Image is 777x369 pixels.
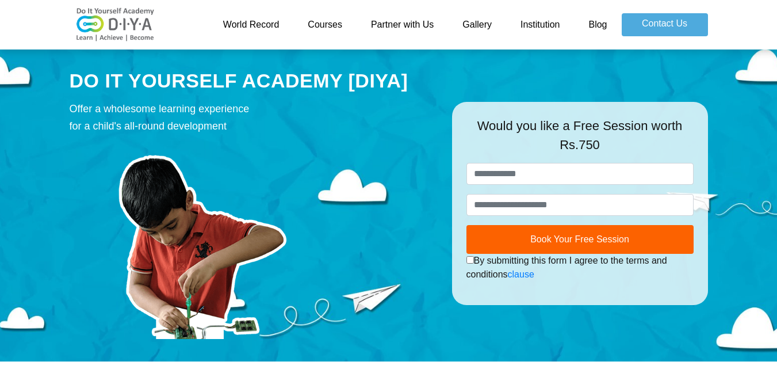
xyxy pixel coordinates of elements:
span: Book Your Free Session [530,234,629,244]
a: World Record [209,13,294,36]
button: Book Your Free Session [466,225,694,254]
div: DO IT YOURSELF ACADEMY [DIYA] [70,67,435,95]
a: Partner with Us [357,13,448,36]
a: Contact Us [622,13,708,36]
a: clause [508,269,534,279]
a: Blog [574,13,621,36]
a: Institution [506,13,574,36]
img: logo-v2.png [70,7,162,42]
a: Courses [293,13,357,36]
div: Would you like a Free Session worth Rs.750 [466,116,694,163]
img: course-prod.png [70,140,334,339]
div: By submitting this form I agree to the terms and conditions [466,254,694,281]
div: Offer a wholesome learning experience for a child's all-round development [70,100,435,135]
a: Gallery [448,13,506,36]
